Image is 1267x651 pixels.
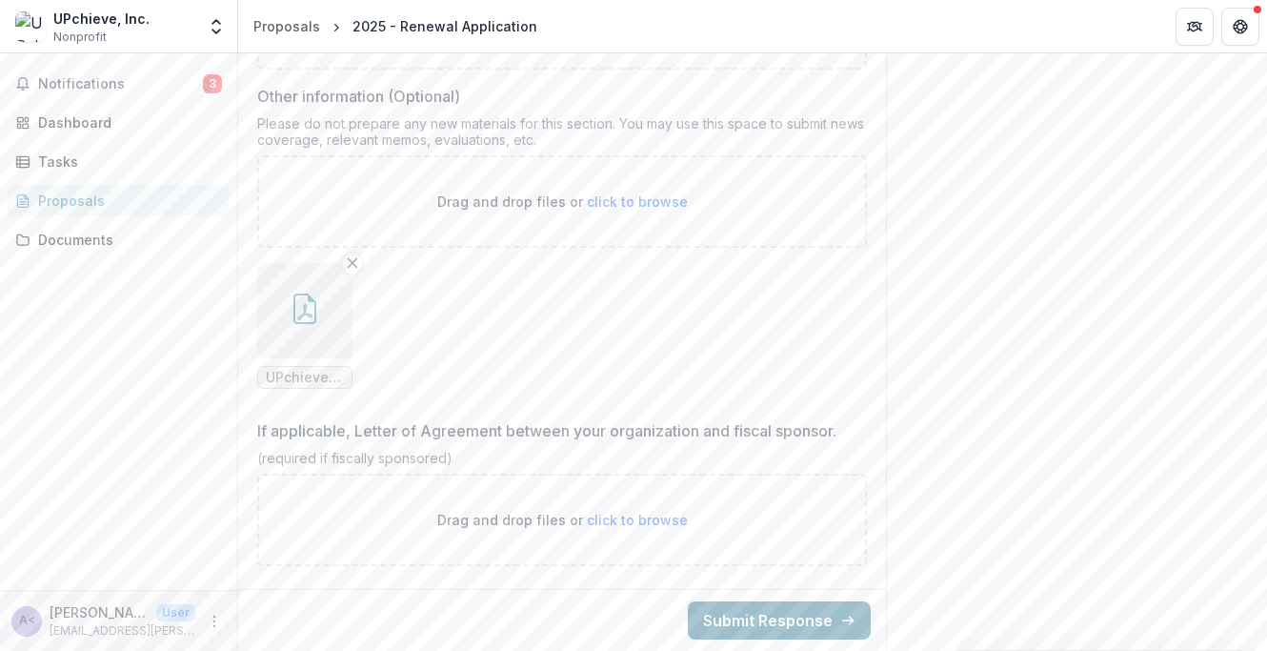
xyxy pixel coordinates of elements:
a: Tasks [8,146,230,177]
p: User [156,604,195,621]
p: Drag and drop files or [437,192,688,212]
button: Get Help [1221,8,1259,46]
div: UPchieve, Inc. [53,9,150,29]
span: click to browse [587,512,688,528]
div: Proposals [253,16,320,36]
button: Submit Response [688,601,871,640]
div: Documents [38,230,214,250]
span: 3 [203,74,222,93]
img: UPchieve, Inc. [15,11,46,42]
p: Other information (Optional) [257,85,460,108]
button: More [203,610,226,633]
span: UPchieve Annual Report 2024.pdf [266,370,344,386]
div: Tasks [38,152,214,172]
a: Proposals [8,185,230,216]
a: Dashboard [8,107,230,138]
p: [EMAIL_ADDRESS][PERSON_NAME][DOMAIN_NAME] [50,622,195,640]
div: Aly Murray <aly.murray@upchieve.org> [19,615,35,627]
button: Remove File [341,252,364,275]
button: Open entity switcher [203,8,230,46]
div: Remove FileUPchieve Annual Report 2024.pdf [257,263,352,389]
a: Documents [8,224,230,255]
span: Nonprofit [53,29,107,46]
nav: breadcrumb [246,12,545,40]
div: Proposals [38,191,214,211]
p: Drag and drop files or [437,510,688,530]
p: [PERSON_NAME] <[EMAIL_ADDRESS][PERSON_NAME][DOMAIN_NAME]> [50,602,149,622]
div: Please do not prepare any new materials for this section. You may use this space to submit news c... [257,115,867,155]
p: If applicable, Letter of Agreement between your organization and fiscal sponsor. [257,419,836,442]
button: Partners [1176,8,1214,46]
span: Notifications [38,76,203,92]
a: Proposals [246,12,328,40]
div: Dashboard [38,112,214,132]
span: click to browse [587,193,688,210]
button: Notifications3 [8,69,230,99]
div: (required if fiscally sponsored) [257,450,867,474]
div: 2025 - Renewal Application [352,16,537,36]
